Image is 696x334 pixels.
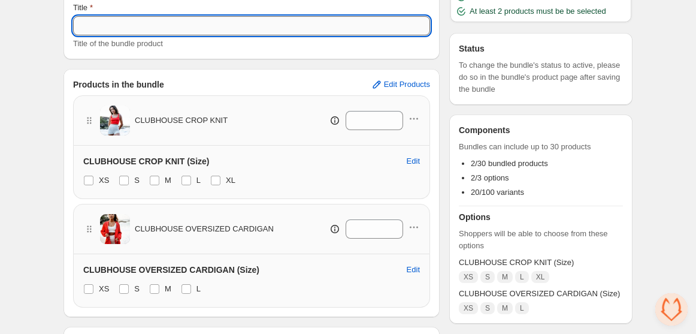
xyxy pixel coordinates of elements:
[100,209,130,249] img: CLUBHOUSE OVERSIZED CARDIGAN
[83,155,210,167] h3: CLUBHOUSE CROP KNIT (Size)
[134,284,140,293] span: S
[502,303,508,313] span: M
[485,272,490,282] span: S
[655,293,688,326] a: Open chat
[459,59,623,95] span: To change the bundle's status to active, please do so in the bundle's product page after saving t...
[83,264,259,276] h3: CLUBHOUSE OVERSIZED CARDIGAN (Size)
[520,303,524,313] span: L
[459,288,623,300] span: CLUBHOUSE OVERSIZED CARDIGAN (Size)
[459,211,623,223] h3: Options
[459,228,623,252] span: Shoppers will be able to choose from these options
[400,152,427,171] button: Edit
[536,272,545,282] span: XL
[464,272,473,282] span: XS
[485,303,490,313] span: S
[100,101,130,141] img: CLUBHOUSE CROP KNIT
[364,75,437,94] button: Edit Products
[464,303,473,313] span: XS
[73,2,93,14] label: Title
[471,188,524,197] span: 20/100 variants
[196,284,201,293] span: L
[226,176,235,185] span: XL
[196,176,201,185] span: L
[470,5,606,17] span: At least 2 products must be be selected
[165,176,171,185] span: M
[135,115,228,127] span: CLUBHOUSE CROP KNIT
[384,80,430,89] span: Edit Products
[459,257,623,269] span: CLUBHOUSE CROP KNIT (Size)
[502,272,508,282] span: M
[471,159,548,168] span: 2/30 bundled products
[400,260,427,279] button: Edit
[134,176,140,185] span: S
[135,223,274,235] span: CLUBHOUSE OVERSIZED CARDIGAN
[459,43,623,55] h3: Status
[459,124,510,136] h3: Components
[99,284,109,293] span: XS
[407,157,420,166] span: Edit
[459,141,623,153] span: Bundles can include up to 30 products
[99,176,109,185] span: XS
[471,173,509,182] span: 2/3 options
[165,284,171,293] span: M
[73,39,163,48] span: Title of the bundle product
[520,272,524,282] span: L
[73,79,164,91] h3: Products in the bundle
[407,265,420,275] span: Edit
